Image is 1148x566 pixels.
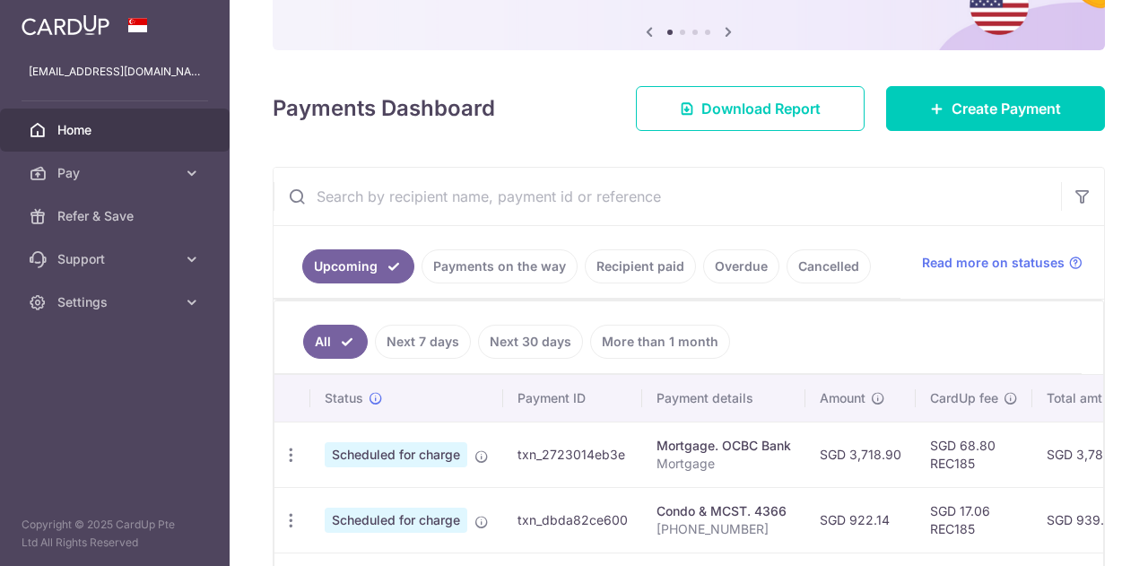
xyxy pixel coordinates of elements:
[922,254,1083,272] a: Read more on statuses
[886,86,1105,131] a: Create Payment
[273,92,495,125] h4: Payments Dashboard
[325,442,467,467] span: Scheduled for charge
[657,502,791,520] div: Condo & MCST. 4366
[1032,487,1142,553] td: SGD 939.20
[29,63,201,81] p: [EMAIL_ADDRESS][DOMAIN_NAME]
[375,325,471,359] a: Next 7 days
[930,389,998,407] span: CardUp fee
[1047,389,1106,407] span: Total amt.
[922,254,1065,272] span: Read more on statuses
[642,375,805,422] th: Payment details
[916,487,1032,553] td: SGD 17.06 REC185
[503,487,642,553] td: txn_dbda82ce600
[805,487,916,553] td: SGD 922.14
[585,249,696,283] a: Recipient paid
[787,249,871,283] a: Cancelled
[478,325,583,359] a: Next 30 days
[159,13,196,29] span: Help
[422,249,578,283] a: Payments on the way
[57,293,176,311] span: Settings
[590,325,730,359] a: More than 1 month
[1032,422,1142,487] td: SGD 3,787.70
[302,249,414,283] a: Upcoming
[503,375,642,422] th: Payment ID
[636,86,865,131] a: Download Report
[57,250,176,268] span: Support
[303,325,368,359] a: All
[952,98,1061,119] span: Create Payment
[274,168,1061,225] input: Search by recipient name, payment id or reference
[503,422,642,487] td: txn_2723014eb3e
[701,98,821,119] span: Download Report
[57,164,176,182] span: Pay
[657,437,791,455] div: Mortgage. OCBC Bank
[22,14,109,36] img: CardUp
[657,520,791,538] p: [PHONE_NUMBER]
[703,249,779,283] a: Overdue
[805,422,916,487] td: SGD 3,718.90
[916,422,1032,487] td: SGD 68.80 REC185
[57,121,176,139] span: Home
[657,455,791,473] p: Mortgage
[325,508,467,533] span: Scheduled for charge
[57,207,176,225] span: Refer & Save
[325,389,363,407] span: Status
[820,389,865,407] span: Amount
